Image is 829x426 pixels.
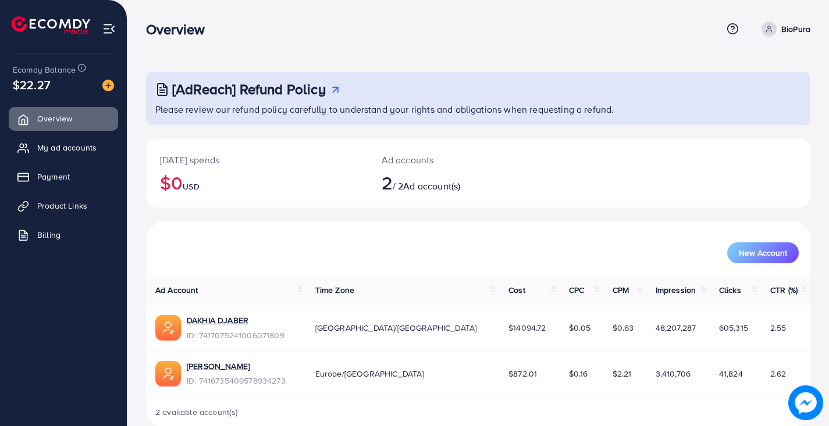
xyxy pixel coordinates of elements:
[613,284,629,296] span: CPM
[508,284,525,296] span: Cost
[187,375,286,386] span: ID: 7416735409578934273
[155,361,181,386] img: ic-ads-acc.e4c84228.svg
[183,181,199,192] span: USD
[187,314,248,326] a: DAKHIA DJABER
[781,22,810,36] p: BioPura
[719,284,741,296] span: Clicks
[569,368,588,380] span: $0.16
[382,153,520,167] p: Ad accounts
[37,200,87,212] span: Product Links
[9,107,118,130] a: Overview
[382,169,393,196] span: 2
[9,223,118,246] a: Billing
[37,142,97,153] span: My ad accounts
[37,113,72,124] span: Overview
[770,284,798,296] span: CTR (%)
[187,360,250,372] a: [PERSON_NAME]
[719,322,748,334] span: 605,315
[719,368,743,380] span: 41,824
[315,368,424,380] span: Europe/[GEOGRAPHIC_DATA]
[102,22,116,35] img: menu
[37,229,61,241] span: Billing
[13,76,50,93] span: $22.27
[770,322,787,334] span: 2.55
[315,322,477,334] span: [GEOGRAPHIC_DATA]/[GEOGRAPHIC_DATA]
[187,330,284,341] span: ID: 7417075241006071809
[9,165,118,188] a: Payment
[155,315,181,341] img: ic-ads-acc.e4c84228.svg
[569,284,584,296] span: CPC
[788,385,823,420] img: image
[160,171,354,194] h2: $0
[160,153,354,167] p: [DATE] spends
[12,16,90,34] img: logo
[146,21,214,38] h3: Overview
[155,102,803,116] p: Please review our refund policy carefully to understand your rights and obligations when requesti...
[656,368,691,380] span: 3,410,706
[727,242,799,263] button: New Account
[382,171,520,194] h2: / 2
[770,368,787,380] span: 2.62
[403,180,460,192] span: Ad account(s)
[569,322,591,334] span: $0.05
[155,284,198,296] span: Ad Account
[13,64,76,76] span: Ecomdy Balance
[757,22,810,37] a: BioPura
[315,284,354,296] span: Time Zone
[155,406,239,418] span: 2 available account(s)
[172,81,326,98] h3: [AdReach] Refund Policy
[102,80,114,91] img: image
[9,194,118,217] a: Product Links
[37,171,70,182] span: Payment
[739,249,787,257] span: New Account
[613,368,632,380] span: $2.21
[508,368,537,380] span: $872.01
[656,284,696,296] span: Impression
[656,322,696,334] span: 48,207,287
[508,322,546,334] span: $14094.72
[613,322,634,334] span: $0.63
[9,136,118,159] a: My ad accounts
